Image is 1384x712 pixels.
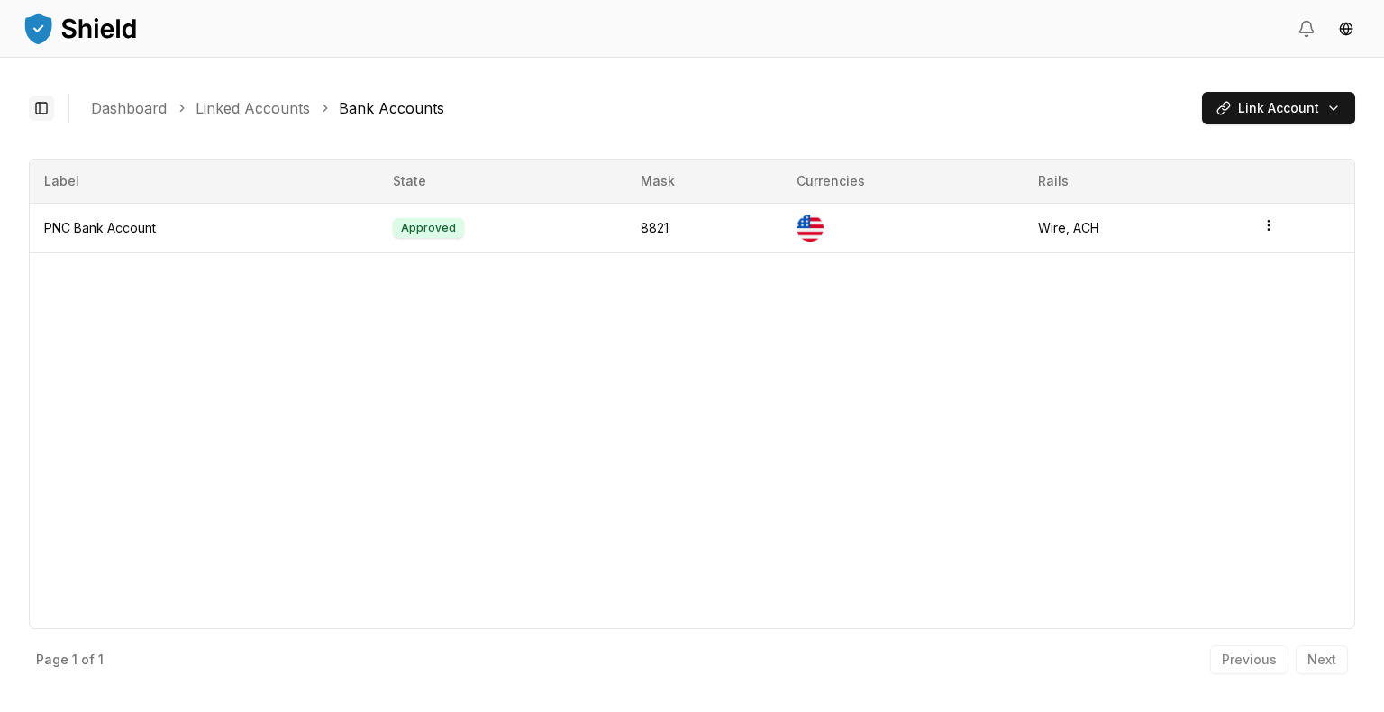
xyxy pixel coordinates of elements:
[30,203,378,252] td: PNC Bank Account
[22,10,139,46] img: ShieldPay Logo
[626,160,783,203] th: Mask
[91,97,1188,119] nav: breadcrumb
[196,97,310,119] a: Linked Accounts
[378,160,626,203] th: State
[36,653,68,666] p: Page
[1038,219,1233,237] div: Wire, ACH
[339,97,444,119] a: Bank Accounts
[30,160,378,203] th: Label
[72,653,77,666] p: 1
[782,160,1024,203] th: Currencies
[1202,92,1355,124] button: Link Account
[91,97,167,119] a: Dashboard
[1238,99,1319,117] span: Link Account
[626,203,783,252] td: 8821
[98,653,104,666] p: 1
[797,215,824,242] img: US Dollar
[81,653,95,666] p: of
[1024,160,1247,203] th: Rails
